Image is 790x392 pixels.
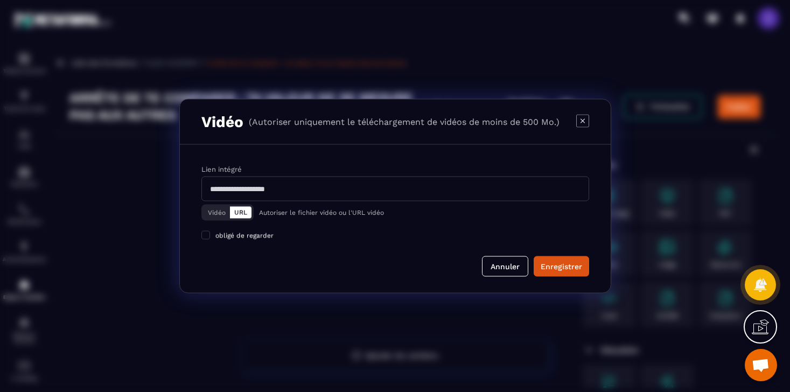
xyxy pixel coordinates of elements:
[482,256,528,277] button: Annuler
[215,232,274,240] span: obligé de regarder
[201,165,242,173] label: Lien intégré
[259,209,384,216] p: Autoriser le fichier vidéo ou l'URL vidéo
[745,349,777,381] a: Ouvrir le chat
[230,207,251,219] button: URL
[204,207,230,219] button: Vidéo
[534,256,589,277] button: Enregistrer
[249,117,560,127] p: (Autoriser uniquement le téléchargement de vidéos de moins de 500 Mo.)
[201,113,243,131] h3: Vidéo
[541,261,582,272] div: Enregistrer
